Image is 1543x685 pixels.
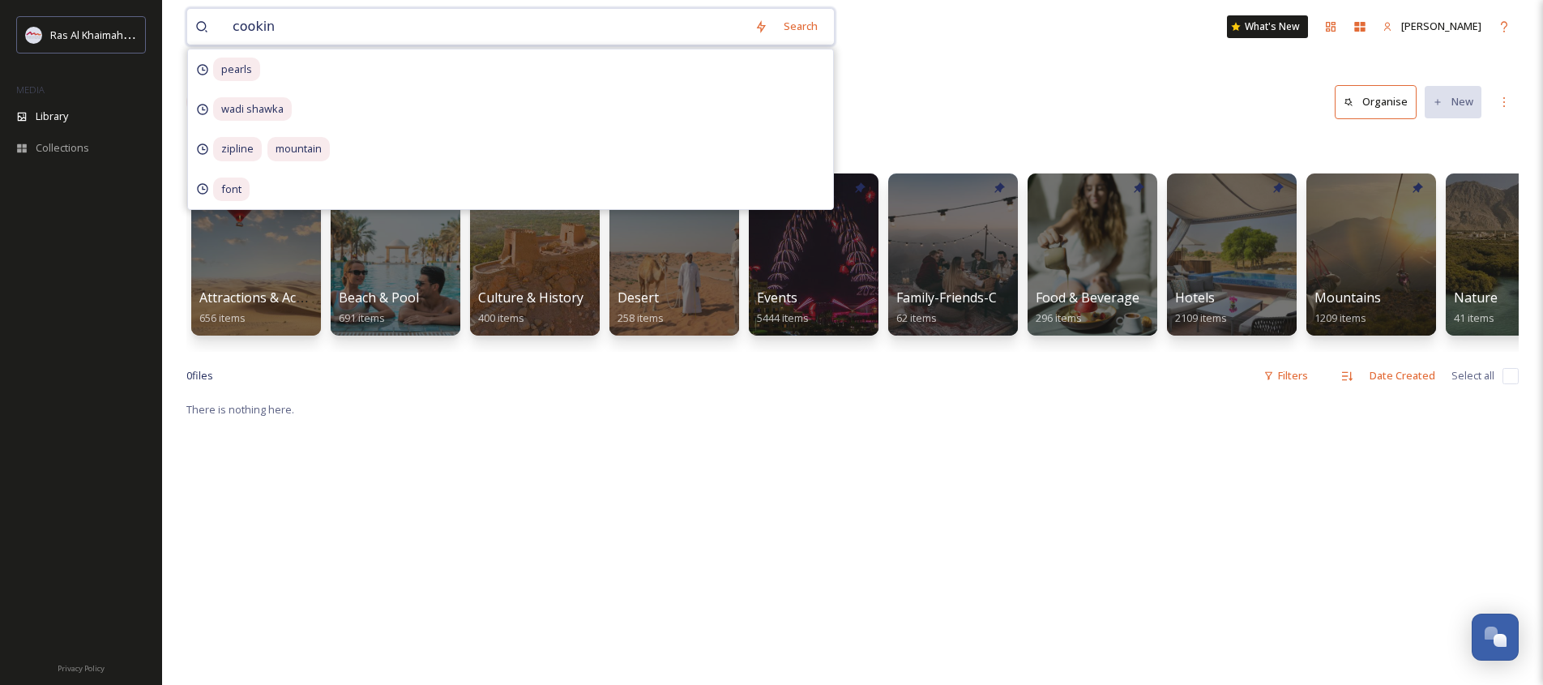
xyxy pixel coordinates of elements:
span: Attractions & Activities [199,289,336,306]
a: Food & Beverage296 items [1036,290,1139,325]
span: Culture & History [478,289,583,306]
span: 62 items [896,310,937,325]
span: Desert [618,289,659,306]
span: 2109 items [1175,310,1227,325]
span: Hotels [1175,289,1215,306]
span: Family-Friends-Couple-Solo [896,289,1063,306]
input: Search your library [224,9,746,45]
span: zipline [213,137,262,161]
button: Organise [1335,85,1417,118]
a: Beach & Pool691 items [339,290,419,325]
a: Privacy Policy [58,657,105,677]
span: 41 items [1454,310,1494,325]
span: mountain [267,137,330,161]
span: font [213,178,250,201]
a: Organise [1335,85,1425,118]
a: Hotels2109 items [1175,290,1227,325]
button: New [1425,86,1481,118]
a: [PERSON_NAME] [1374,11,1490,42]
span: Beach & Pool [339,289,419,306]
a: Family-Friends-Couple-Solo62 items [896,290,1063,325]
span: Ras Al Khaimah Tourism Development Authority [50,27,280,42]
a: Culture & History400 items [478,290,583,325]
span: 691 items [339,310,385,325]
span: 5444 items [757,310,809,325]
span: 0 file s [186,368,213,383]
span: Mountains [1314,289,1381,306]
img: Logo_RAKTDA_RGB-01.png [26,27,42,43]
span: Collections [36,140,89,156]
span: Events [757,289,797,306]
div: Search [776,11,826,42]
a: Attractions & Activities656 items [199,290,336,325]
span: Library [36,109,68,124]
span: [PERSON_NAME] [1401,19,1481,33]
span: Privacy Policy [58,663,105,674]
span: 400 items [478,310,524,325]
span: Select all [1451,368,1494,383]
span: 656 items [199,310,246,325]
span: wadi shawka [213,97,292,121]
div: Filters [1255,360,1316,392]
a: Mountains1209 items [1314,290,1381,325]
span: There is nothing here. [186,402,294,417]
span: 1209 items [1314,310,1366,325]
span: Food & Beverage [1036,289,1139,306]
div: Date Created [1361,360,1443,392]
a: Desert258 items [618,290,664,325]
button: Open Chat [1472,614,1519,661]
a: Events5444 items [757,290,809,325]
span: Nature [1454,289,1498,306]
span: 258 items [618,310,664,325]
a: What's New [1227,15,1308,38]
span: MEDIA [16,83,45,96]
span: 296 items [1036,310,1082,325]
span: pearls [213,58,260,81]
a: Nature41 items [1454,290,1498,325]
